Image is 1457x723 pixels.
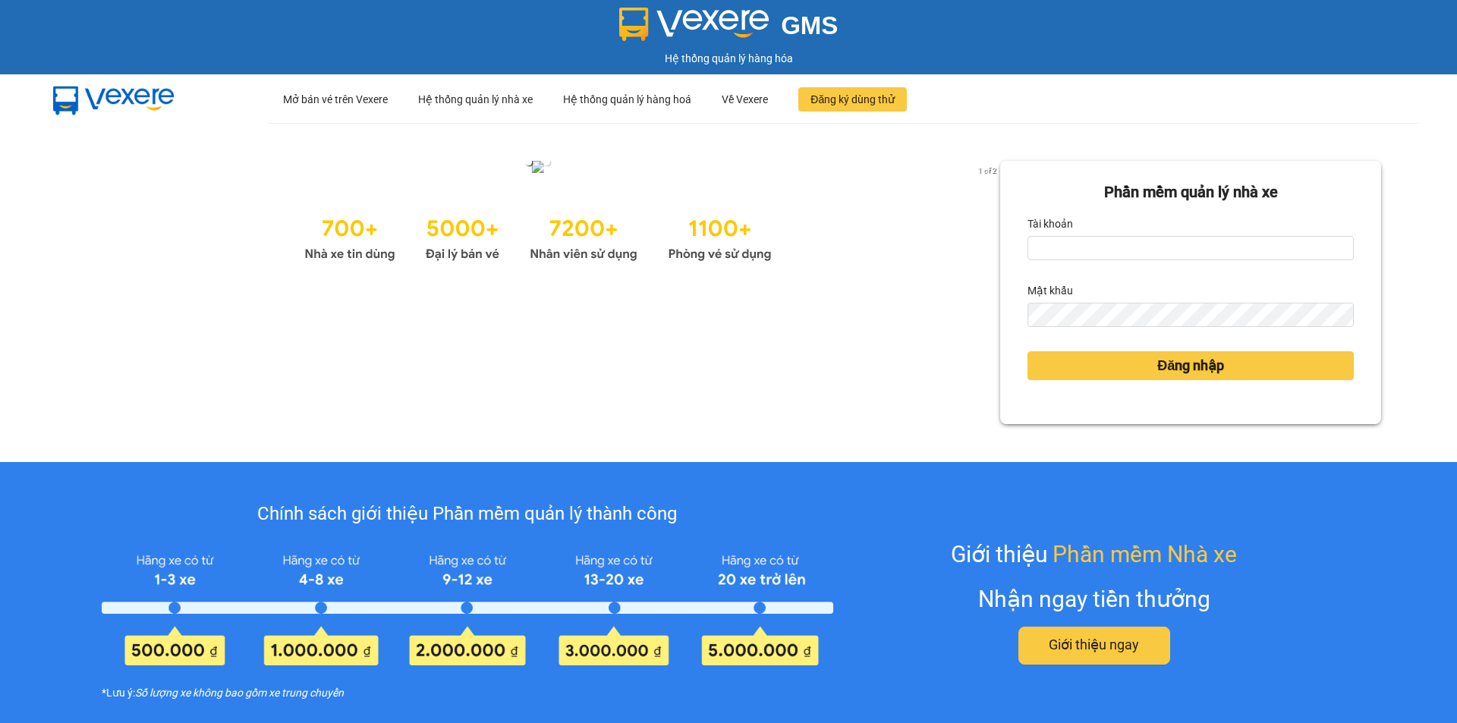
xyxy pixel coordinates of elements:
[102,684,832,701] div: *Lưu ý:
[1027,236,1354,260] input: Tài khoản
[1027,181,1354,204] div: Phần mềm quản lý nhà xe
[4,50,1453,67] div: Hệ thống quản lý hàng hóa
[1053,536,1237,572] span: Phần mềm Nhà xe
[781,11,838,39] span: GMS
[810,91,895,108] span: Đăng ký dùng thử
[544,159,550,165] li: slide item 2
[38,74,190,124] img: mbUUG5Q.png
[619,8,769,41] img: logo 2
[974,161,1000,181] p: 1 of 2
[102,548,832,665] img: policy-intruduce-detail.png
[619,23,839,35] a: GMS
[1027,278,1073,303] label: Mật khẩu
[1027,303,1354,327] input: Mật khẩu
[418,75,533,124] div: Hệ thống quản lý nhà xe
[798,87,907,112] button: Đăng ký dùng thử
[76,161,97,178] button: previous slide / item
[1027,212,1073,236] label: Tài khoản
[1157,355,1224,376] span: Đăng nhập
[135,684,344,701] i: Số lượng xe không bao gồm xe trung chuyển
[526,159,532,165] li: slide item 1
[283,75,388,124] div: Mở bán vé trên Vexere
[1018,627,1170,665] button: Giới thiệu ngay
[722,75,768,124] div: Về Vexere
[1027,351,1354,380] button: Đăng nhập
[979,161,1000,178] button: next slide / item
[1049,634,1139,655] span: Giới thiệu ngay
[978,581,1210,617] div: Nhận ngay tiền thưởng
[563,75,691,124] div: Hệ thống quản lý hàng hoá
[951,536,1237,572] div: Giới thiệu
[304,208,772,266] img: Statistics.png
[102,500,832,529] div: Chính sách giới thiệu Phần mềm quản lý thành công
